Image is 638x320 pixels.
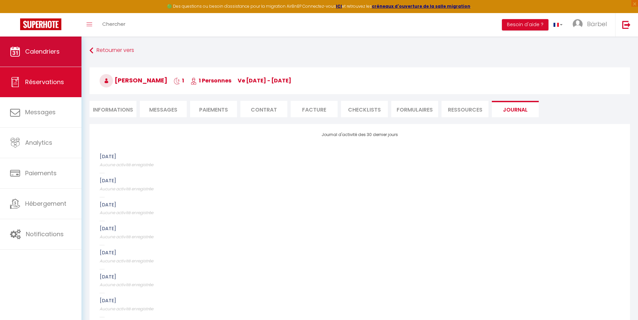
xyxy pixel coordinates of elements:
h3: [DATE] [100,178,620,184]
li: Informations [90,101,136,117]
span: Notifications [26,230,64,238]
span: [PERSON_NAME] [100,76,167,84]
h3: [DATE] [100,250,620,256]
h3: [DATE] [100,226,620,232]
span: Aucune activité enregistrée [100,306,153,312]
span: 1 [174,77,184,84]
a: ICI [336,3,342,9]
li: FORMULAIRES [391,101,438,117]
span: Aucune activité enregistrée [100,258,153,264]
img: ... [573,19,583,29]
h3: [DATE] [100,274,620,280]
li: Facture [291,101,338,117]
span: Messages [25,108,56,116]
span: Aucune activité enregistrée [100,186,153,192]
span: Calendriers [25,47,60,56]
span: Aucune activité enregistrée [100,162,153,168]
span: Aucune activité enregistrée [100,282,153,287]
li: Journal [492,101,539,117]
a: Chercher [97,13,130,37]
h3: [DATE] [100,298,620,304]
img: Super Booking [20,18,61,30]
span: Bärbel [587,20,607,28]
span: Messages [149,106,177,114]
span: Réservations [25,78,64,86]
a: créneaux d'ouverture de la salle migration [372,3,470,9]
h3: [DATE] [100,202,620,208]
a: ... Bärbel [568,13,615,37]
img: logout [622,20,631,29]
li: Contrat [240,101,287,117]
li: Ressources [442,101,488,117]
span: Chercher [102,20,125,27]
span: Analytics [25,138,52,147]
button: Ouvrir le widget de chat LiveChat [5,3,25,23]
span: Hébergement [25,199,66,208]
span: 1 Personnes [190,77,231,84]
span: Aucune activité enregistrée [100,234,153,240]
span: ve [DATE] - [DATE] [238,77,291,84]
li: Paiements [190,101,237,117]
button: Besoin d'aide ? [502,19,548,30]
a: Retourner vers [90,45,630,57]
li: CHECKLISTS [341,101,388,117]
span: Aucune activité enregistrée [100,210,153,215]
span: Paiements [25,169,57,177]
h3: Journal d'activité des 30 dernier jours [100,132,620,137]
h3: [DATE] [100,154,620,159]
